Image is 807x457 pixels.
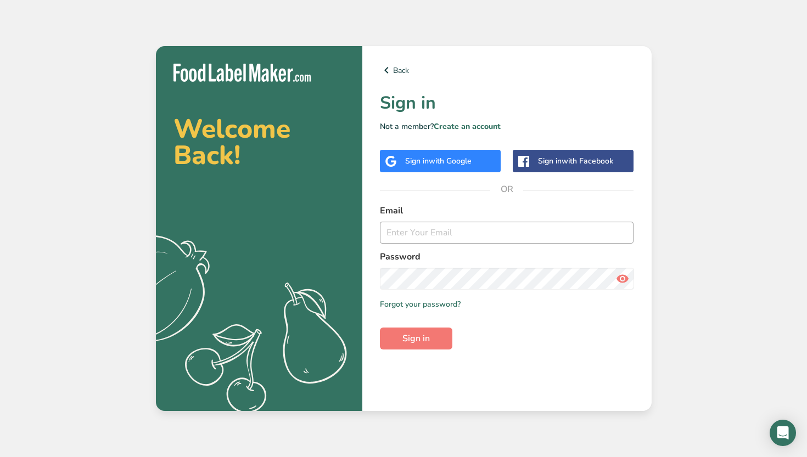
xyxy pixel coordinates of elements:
div: Sign in [405,155,472,167]
span: with Facebook [562,156,613,166]
span: Sign in [402,332,430,345]
span: with Google [429,156,472,166]
p: Not a member? [380,121,634,132]
a: Create an account [434,121,501,132]
input: Enter Your Email [380,222,634,244]
div: Sign in [538,155,613,167]
label: Password [380,250,634,263]
img: Food Label Maker [173,64,311,82]
button: Sign in [380,328,452,349]
a: Forgot your password? [380,298,461,310]
label: Email [380,204,634,217]
div: Open Intercom Messenger [770,420,796,446]
h1: Sign in [380,90,634,116]
span: OR [490,173,523,206]
h2: Welcome Back! [173,116,345,168]
a: Back [380,64,634,77]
